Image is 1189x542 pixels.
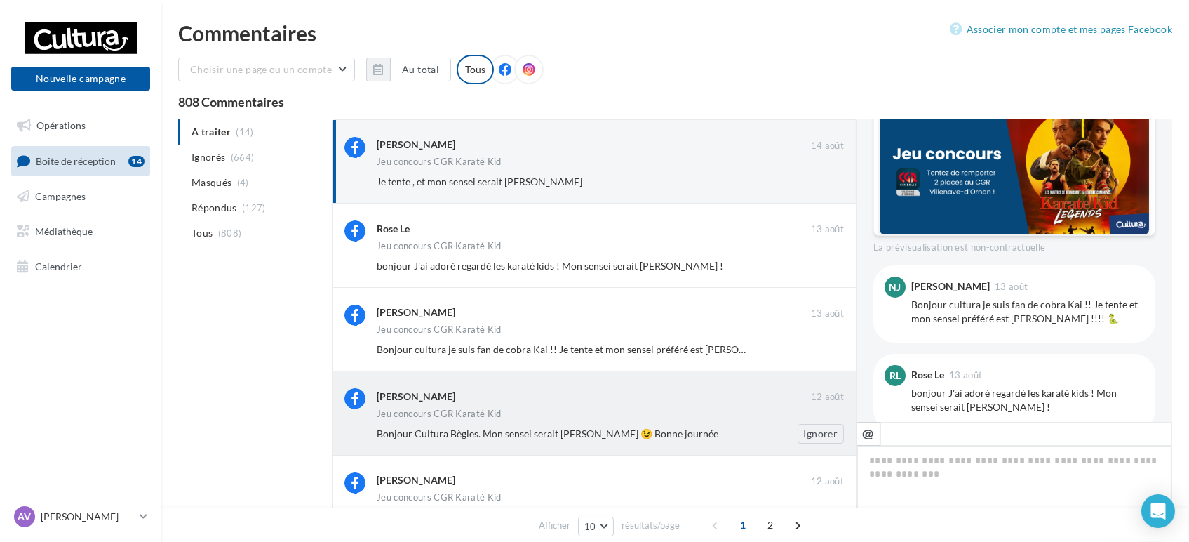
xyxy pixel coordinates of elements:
[578,517,614,536] button: 10
[366,58,451,81] button: Au total
[35,225,93,237] span: Médiathèque
[377,473,455,487] div: [PERSON_NAME]
[377,428,718,439] span: Bonjour Cultura Bègles. Mon sensei serait [PERSON_NAME] 😉 Bonne journée
[377,305,455,319] div: [PERSON_NAME]
[178,22,1172,44] div: Commentaires
[231,152,255,163] span: (664)
[18,510,32,524] span: AV
[35,260,82,272] span: Calendrier
[732,514,754,536] span: 1
[377,325,502,334] div: Jeu concours CGR Karaté Kid
[377,242,502,251] div: Jeu concours CGR Karaté Kid
[8,146,153,176] a: Boîte de réception14
[863,427,875,439] i: @
[811,223,844,236] span: 13 août
[622,519,680,532] span: résultats/page
[873,236,1155,254] div: La prévisualisation est non-contractuelle
[11,503,150,530] a: AV [PERSON_NAME]
[377,409,502,418] div: Jeu concours CGR Karaté Kid
[950,21,1172,38] a: Associer mon compte et mes pages Facebook
[192,150,225,164] span: Ignorés
[889,280,901,294] span: NJ
[759,514,781,536] span: 2
[8,111,153,140] a: Opérations
[811,475,844,488] span: 12 août
[911,386,1144,414] div: bonjour J'ai adoré regardé les karaté kids ! Mon sensei serait [PERSON_NAME] !
[857,422,880,446] button: @
[377,343,813,355] span: Bonjour cultura je suis fan de cobra Kai !! Je tente et mon sensei préféré est [PERSON_NAME] !!!! 🐍
[178,58,355,81] button: Choisir une page ou un compte
[192,201,237,215] span: Répondus
[218,227,242,239] span: (808)
[8,182,153,211] a: Campagnes
[377,138,455,152] div: [PERSON_NAME]
[237,177,249,188] span: (4)
[811,391,844,404] span: 12 août
[128,156,145,167] div: 14
[242,202,266,213] span: (127)
[798,424,844,444] button: Ignorer
[190,63,332,75] span: Choisir une page ou un compte
[36,154,116,166] span: Boîte de réception
[457,55,494,84] div: Tous
[377,176,582,187] span: Je tente , et mon sensei serait [PERSON_NAME]
[995,282,1028,291] span: 13 août
[949,371,982,380] span: 13 août
[178,95,1172,108] div: 808 Commentaires
[11,67,150,91] button: Nouvelle campagne
[8,252,153,282] a: Calendrier
[539,519,570,532] span: Afficher
[377,390,455,404] div: [PERSON_NAME]
[889,369,901,383] span: RL
[911,370,944,380] div: Rose Le
[41,510,134,524] p: [PERSON_NAME]
[811,308,844,320] span: 13 août
[390,58,451,81] button: Au total
[584,521,596,532] span: 10
[377,260,723,272] span: bonjour J'ai adoré regardé les karaté kids ! Mon sensei serait [PERSON_NAME] !
[36,119,86,131] span: Opérations
[192,176,231,190] span: Masqués
[911,298,1144,326] div: Bonjour cultura je suis fan de cobra Kai !! Je tente et mon sensei préféré est [PERSON_NAME] !!!! 🐍
[377,157,502,166] div: Jeu concours CGR Karaté Kid
[811,140,844,152] span: 14 août
[377,222,410,236] div: Rose Le
[35,190,86,202] span: Campagnes
[1141,494,1175,528] div: Open Intercom Messenger
[377,493,502,502] div: Jeu concours CGR Karaté Kid
[192,226,213,240] span: Tous
[8,217,153,246] a: Médiathèque
[911,282,990,291] div: [PERSON_NAME]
